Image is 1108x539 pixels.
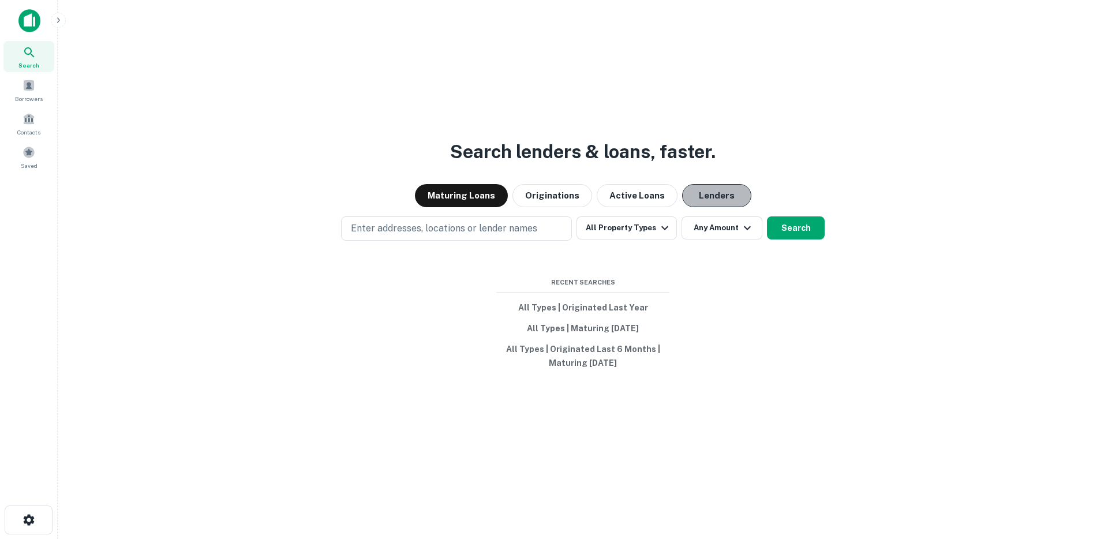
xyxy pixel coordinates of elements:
[767,216,825,239] button: Search
[3,108,54,139] a: Contacts
[450,138,716,166] h3: Search lenders & loans, faster.
[682,184,751,207] button: Lenders
[18,9,40,32] img: capitalize-icon.png
[3,141,54,173] a: Saved
[682,216,762,239] button: Any Amount
[351,222,537,235] p: Enter addresses, locations or lender names
[1050,447,1108,502] iframe: Chat Widget
[15,94,43,103] span: Borrowers
[415,184,508,207] button: Maturing Loans
[496,339,669,373] button: All Types | Originated Last 6 Months | Maturing [DATE]
[17,128,40,137] span: Contacts
[341,216,572,241] button: Enter addresses, locations or lender names
[597,184,677,207] button: Active Loans
[21,161,38,170] span: Saved
[18,61,39,70] span: Search
[496,318,669,339] button: All Types | Maturing [DATE]
[512,184,592,207] button: Originations
[3,41,54,72] a: Search
[577,216,677,239] button: All Property Types
[496,278,669,287] span: Recent Searches
[3,74,54,106] a: Borrowers
[496,297,669,318] button: All Types | Originated Last Year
